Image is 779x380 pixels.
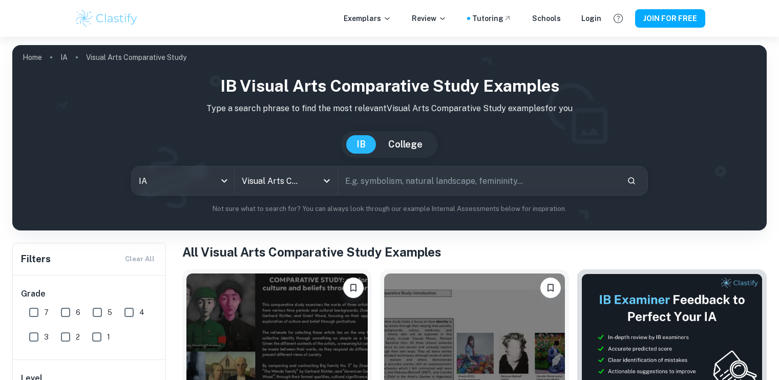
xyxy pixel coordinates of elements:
[412,13,447,24] p: Review
[343,278,364,298] button: Please log in to bookmark exemplars
[139,307,144,318] span: 4
[74,8,139,29] img: Clastify logo
[635,9,705,28] button: JOIN FOR FREE
[21,288,158,300] h6: Grade
[472,13,512,24] a: Tutoring
[540,278,561,298] button: Please log in to bookmark exemplars
[60,50,68,65] a: IA
[108,307,112,318] span: 5
[609,10,627,27] button: Help and Feedback
[44,307,49,318] span: 7
[86,52,186,63] p: Visual Arts Comparative Study
[338,166,619,195] input: E.g. symbolism, natural landscape, femininity...
[23,50,42,65] a: Home
[581,13,601,24] a: Login
[532,13,561,24] a: Schools
[107,331,110,343] span: 1
[20,204,759,214] p: Not sure what to search for? You can always look through our example Internal Assessments below f...
[20,102,759,115] p: Type a search phrase to find the most relevant Visual Arts Comparative Study examples for you
[344,13,391,24] p: Exemplars
[44,331,49,343] span: 3
[20,74,759,98] h1: IB Visual Arts Comparative Study examples
[21,252,51,266] h6: Filters
[132,166,234,195] div: IA
[76,331,80,343] span: 2
[12,45,767,230] img: profile cover
[623,172,640,189] button: Search
[346,135,376,154] button: IB
[76,307,80,318] span: 6
[320,174,334,188] button: Open
[182,243,767,261] h1: All Visual Arts Comparative Study Examples
[378,135,433,154] button: College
